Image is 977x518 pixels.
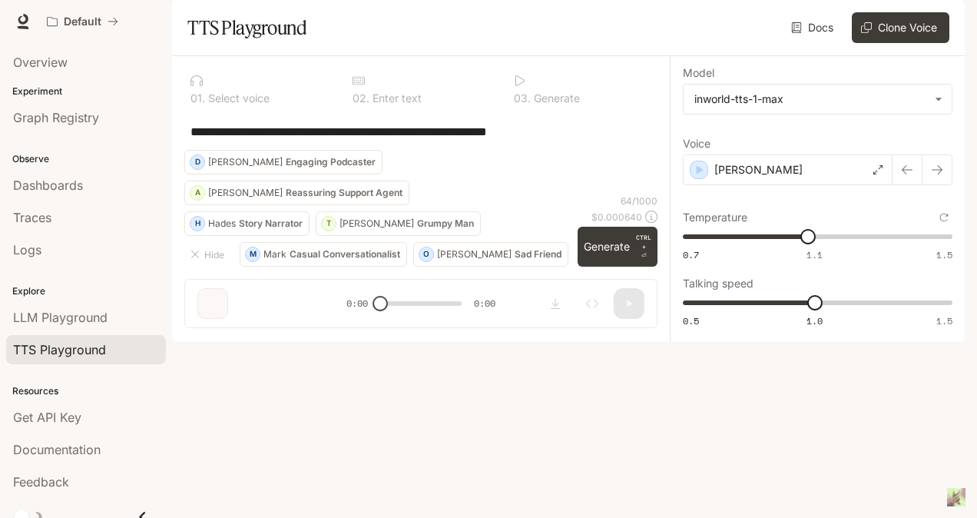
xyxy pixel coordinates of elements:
[190,150,204,174] div: D
[40,6,125,37] button: All workspaces
[208,158,283,167] p: [PERSON_NAME]
[184,181,409,205] button: A[PERSON_NAME]Reassuring Support Agent
[190,211,204,236] div: H
[936,248,952,261] span: 1.5
[239,219,303,228] p: Story Narrator
[64,15,101,28] p: Default
[417,219,474,228] p: Grumpy Man
[531,93,580,104] p: Generate
[806,248,823,261] span: 1.1
[205,93,270,104] p: Select voice
[714,162,803,178] p: [PERSON_NAME]
[190,181,204,205] div: A
[636,233,651,261] p: ⏎
[788,12,840,43] a: Docs
[290,250,400,259] p: Casual Conversationalist
[208,219,236,228] p: Hades
[683,212,747,223] p: Temperature
[852,12,949,43] button: Clone Voice
[437,250,512,259] p: [PERSON_NAME]
[286,158,376,167] p: Engaging Podcaster
[322,211,336,236] div: T
[339,219,414,228] p: [PERSON_NAME]
[184,211,310,236] button: HHadesStory Narrator
[184,150,383,174] button: D[PERSON_NAME]Engaging Podcaster
[621,194,657,208] p: 64 / 1000
[578,227,657,267] button: GenerateCTRL +⏎
[514,93,531,104] p: 0 3 .
[694,91,927,107] div: inworld-tts-1-max
[636,233,651,251] p: CTRL +
[683,314,699,327] span: 0.5
[419,242,433,267] div: O
[353,93,369,104] p: 0 2 .
[683,138,710,149] p: Voice
[316,211,481,236] button: T[PERSON_NAME]Grumpy Man
[413,242,568,267] button: O[PERSON_NAME]Sad Friend
[683,248,699,261] span: 0.7
[246,242,260,267] div: M
[187,12,306,43] h1: TTS Playground
[240,242,407,267] button: MMarkCasual Conversationalist
[936,209,952,226] button: Reset to default
[806,314,823,327] span: 1.0
[683,68,714,78] p: Model
[515,250,561,259] p: Sad Friend
[208,188,283,198] p: [PERSON_NAME]
[263,250,286,259] p: Mark
[184,242,233,267] button: Hide
[684,85,952,114] div: inworld-tts-1-max
[936,314,952,327] span: 1.5
[369,93,422,104] p: Enter text
[286,188,402,198] p: Reassuring Support Agent
[683,278,753,289] p: Talking speed
[190,93,205,104] p: 0 1 .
